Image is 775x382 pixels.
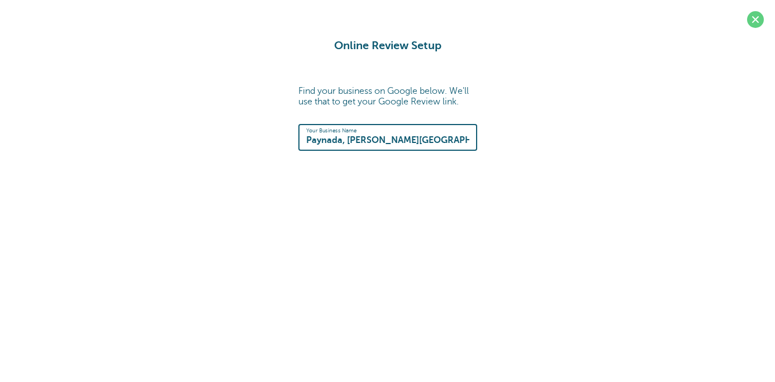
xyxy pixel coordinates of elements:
label: Your Business Name [306,127,356,134]
button: Collapse window [336,4,357,26]
div: Close [357,4,377,25]
button: go back [7,4,28,26]
h1: Online Review Setup [298,39,477,52]
p: Find your business on Google below. We'll use that to get your Google Review link. [298,86,477,107]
